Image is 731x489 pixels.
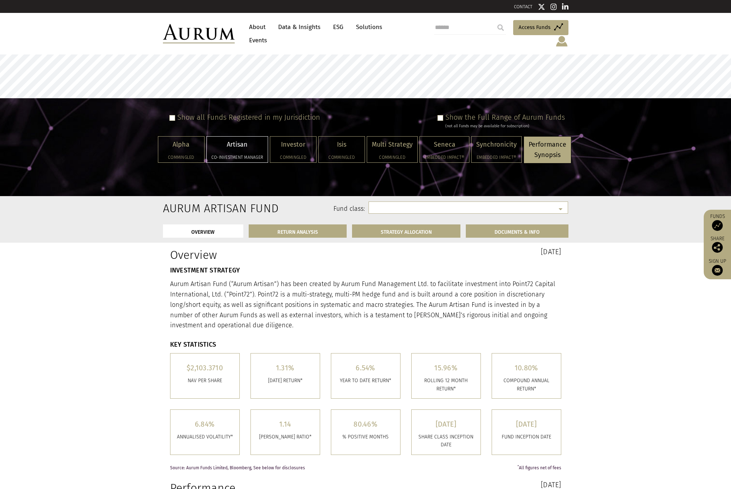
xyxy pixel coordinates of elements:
h5: 1.14 [256,421,314,428]
a: Events [245,34,267,47]
p: [DATE] RETURN* [256,377,314,385]
h5: Embedded Impact® [425,155,464,160]
p: COMPOUND ANNUAL RETURN* [497,377,556,393]
img: Sign up to our newsletter [712,265,723,276]
p: [PERSON_NAME] RATIO* [256,433,314,441]
a: STRATEGY ALLOCATION [352,224,460,238]
p: Synchronicity [476,139,517,150]
a: Solutions [352,20,386,34]
h3: [DATE] [371,248,561,255]
input: Submit [493,20,508,35]
h5: 6.84% [176,421,234,428]
h5: Commingled [372,155,413,160]
p: ROLLING 12 MONTH RETURN* [417,377,475,393]
h5: Embedded Impact® [476,155,517,160]
h5: $2,103.3710 [176,364,234,371]
p: Alpha [163,139,200,150]
h3: [DATE] [371,481,561,488]
strong: INVESTMENT STRATEGY [170,266,240,274]
h5: 6.54% [337,364,395,371]
p: ANNUALISED VOLATILITY* [176,433,234,441]
a: Access Funds [513,20,568,35]
span: Access Funds [519,23,550,32]
strong: KEY STATISTICS [170,341,216,348]
label: Show all Funds Registered in my Jurisdiction [177,113,320,122]
h1: Overview [170,248,360,262]
h5: Co-investment Manager [211,155,263,160]
p: Investor [275,139,311,150]
p: Performance Synopsis [529,139,566,160]
div: Share [707,236,727,253]
img: Instagram icon [550,3,557,10]
h5: 15.96% [417,364,475,371]
p: % POSITIVE MONTHS [337,433,395,441]
h5: 1.31% [256,364,314,371]
h5: [DATE] [497,421,556,428]
p: Nav per share [176,377,234,385]
a: CONTACT [514,4,533,9]
a: Sign up [707,258,727,276]
a: ESG [329,20,347,34]
img: Linkedin icon [562,3,568,10]
p: Seneca [425,139,464,150]
img: Twitter icon [538,3,545,10]
p: Artisan [211,139,263,150]
p: Multi Strategy [372,139,413,150]
p: SHARE CLASS INCEPTION DATE [417,433,475,449]
img: Access Funds [712,220,723,231]
div: (not all Funds may be available for subscription) [445,123,565,129]
p: YEAR TO DATE RETURN* [337,377,395,385]
span: All figures net of fees [517,466,561,470]
a: Funds [707,213,727,231]
span: Source: Aurum Funds Limited, Bloomberg, See below for disclosures [170,466,305,470]
h5: Commingled [163,155,200,160]
p: FUND INCEPTION DATE [497,433,556,441]
img: account-icon.svg [555,35,568,47]
h5: Commingled [323,155,360,160]
a: RETURN ANALYSIS [249,224,347,238]
img: Share this post [712,242,723,253]
label: Show the Full Range of Aurum Funds [445,113,565,122]
a: DOCUMENTS & INFO [466,224,568,238]
h2: Aurum Artisan Fund [163,201,221,215]
h5: Commingled [275,155,311,160]
p: Isis [323,139,360,150]
h5: [DATE] [417,421,475,428]
p: Aurum Artisan Fund (“Aurum Artisan”) has been created by Aurum Fund Management Ltd. to facilitate... [170,279,561,331]
h5: 10.80% [497,364,556,371]
a: About [245,20,269,34]
h5: 80.46% [337,421,395,428]
img: Aurum [163,24,235,43]
label: Fund class: [232,204,365,214]
a: Data & Insights [275,20,324,34]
